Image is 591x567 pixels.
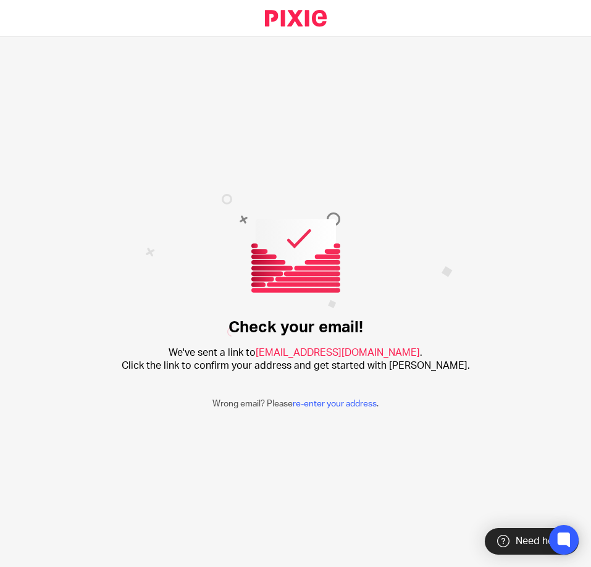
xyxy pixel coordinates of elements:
img: Confirm email image [145,194,453,337]
h1: Check your email! [228,318,363,337]
div: Need help? [485,528,579,555]
span: [EMAIL_ADDRESS][DOMAIN_NAME] [256,348,420,358]
a: re-enter your address [293,400,377,408]
h2: We've sent a link to . Click the link to confirm your address and get started with [PERSON_NAME]. [122,346,470,373]
p: Wrong email? Please . [212,398,379,410]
